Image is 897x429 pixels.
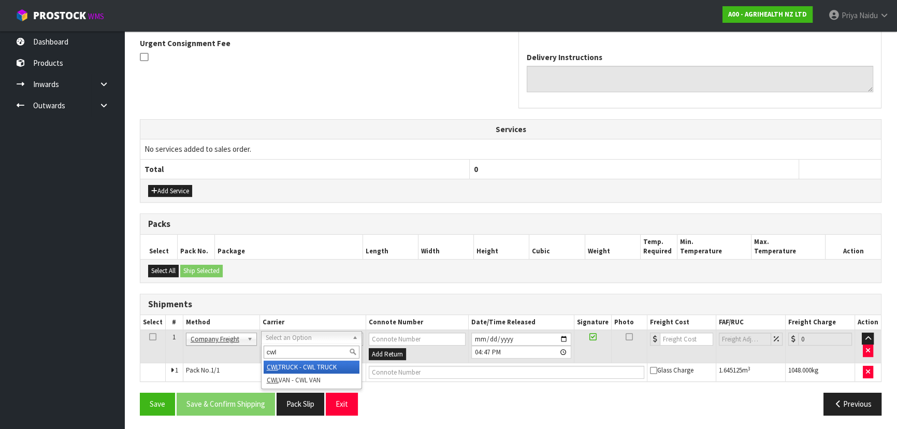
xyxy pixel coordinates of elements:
th: Photo [612,315,647,330]
input: Freight Charge [798,333,852,346]
th: Cubic [529,235,585,259]
th: Temp. Required [640,235,677,259]
span: 1.645125 [719,366,742,375]
input: Freight Cost [660,333,713,346]
input: Freight Adjustment [719,333,771,346]
th: Action [855,315,881,330]
button: Pack Slip [277,393,324,415]
label: Delivery Instructions [527,52,602,63]
span: ProStock [33,9,86,22]
h3: Packs [148,219,873,229]
span: 0 [474,164,478,174]
th: Freight Cost [647,315,716,330]
small: WMS [88,11,104,21]
th: Min. Temperature [677,235,751,259]
button: Ship Selected [180,265,223,277]
th: Weight [585,235,640,259]
span: Select an Option [266,332,348,344]
span: 1048.000 [788,366,812,375]
th: Width [418,235,473,259]
em: CWL [267,376,279,384]
em: CWL [267,363,278,371]
td: No services added to sales order. [140,139,881,159]
th: FAF/RUC [716,315,785,330]
img: cube-alt.png [16,9,28,22]
span: Naidu [859,10,878,20]
label: Urgent Consignment Fee [140,38,230,49]
strong: A00 - AGRIHEALTH NZ LTD [728,10,807,19]
input: Connote Number [369,333,466,346]
th: Select [140,315,166,330]
th: Method [183,315,259,330]
span: 1/1 [211,366,220,375]
th: Freight Charge [785,315,855,330]
th: Pack No. [178,235,215,259]
span: 1 [172,333,176,341]
button: Save [140,393,175,415]
th: Connote Number [366,315,469,330]
th: Length [363,235,418,259]
th: Date/Time Released [469,315,574,330]
button: Select All [148,265,179,277]
span: Glass Charge [650,366,693,375]
th: Signature [574,315,612,330]
sup: 3 [748,365,750,372]
input: Connote Number [369,366,644,379]
th: Total [140,159,470,179]
td: Pack No. [183,363,366,382]
td: m [716,363,785,382]
span: Company Freight [191,333,243,346]
th: Max. Temperature [751,235,826,259]
th: Carrier [259,315,366,330]
button: Previous [823,393,881,415]
td: kg [785,363,855,382]
button: Add Return [369,348,406,361]
th: Services [140,120,881,139]
li: TRUCK - CWL TRUCK [264,361,359,374]
th: Action [826,235,881,259]
li: VAN - CWL VAN [264,374,359,387]
th: Height [474,235,529,259]
th: Package [214,235,363,259]
button: Add Service [148,185,192,197]
h3: Shipments [148,299,873,309]
span: 1 [175,366,178,375]
th: Select [140,235,178,259]
th: # [166,315,183,330]
button: Exit [326,393,358,415]
a: A00 - AGRIHEALTH NZ LTD [722,6,813,23]
span: Priya [842,10,858,20]
button: Save & Confirm Shipping [177,393,275,415]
